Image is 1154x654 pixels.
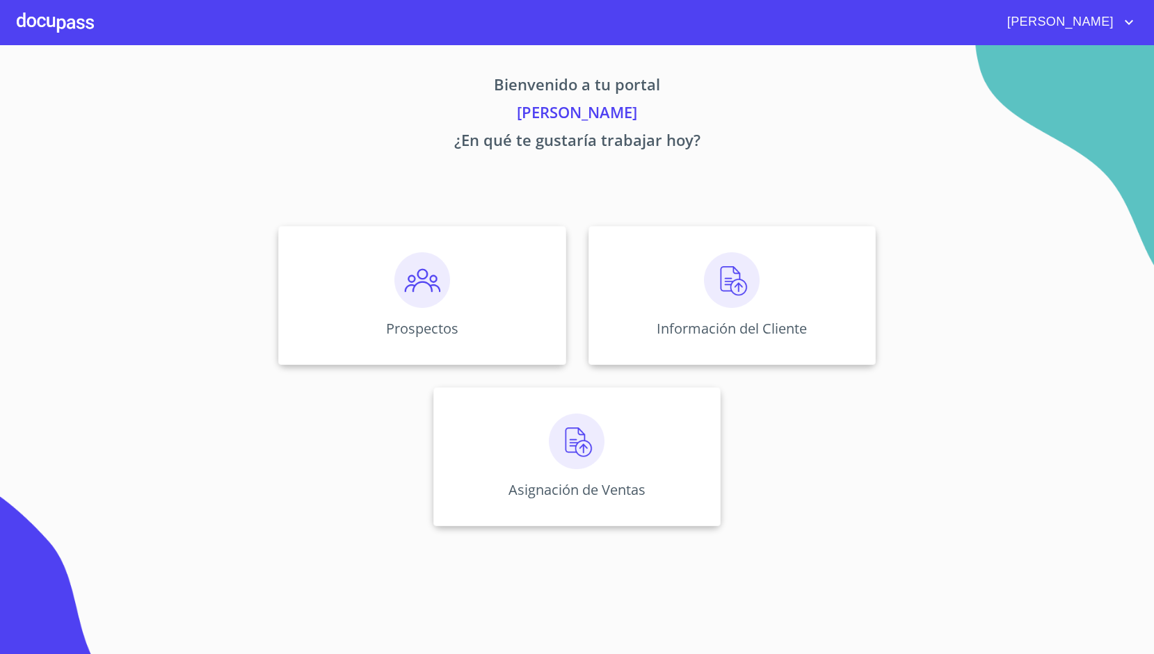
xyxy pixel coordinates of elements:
p: ¿En qué te gustaría trabajar hoy? [149,129,1006,156]
p: Información del Cliente [657,319,807,338]
img: prospectos.png [394,252,450,308]
p: Asignación de Ventas [508,480,646,499]
button: account of current user [997,11,1137,33]
img: carga.png [549,414,604,469]
p: Bienvenido a tu portal [149,73,1006,101]
p: [PERSON_NAME] [149,101,1006,129]
p: Prospectos [386,319,458,338]
span: [PERSON_NAME] [997,11,1121,33]
img: carga.png [704,252,760,308]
